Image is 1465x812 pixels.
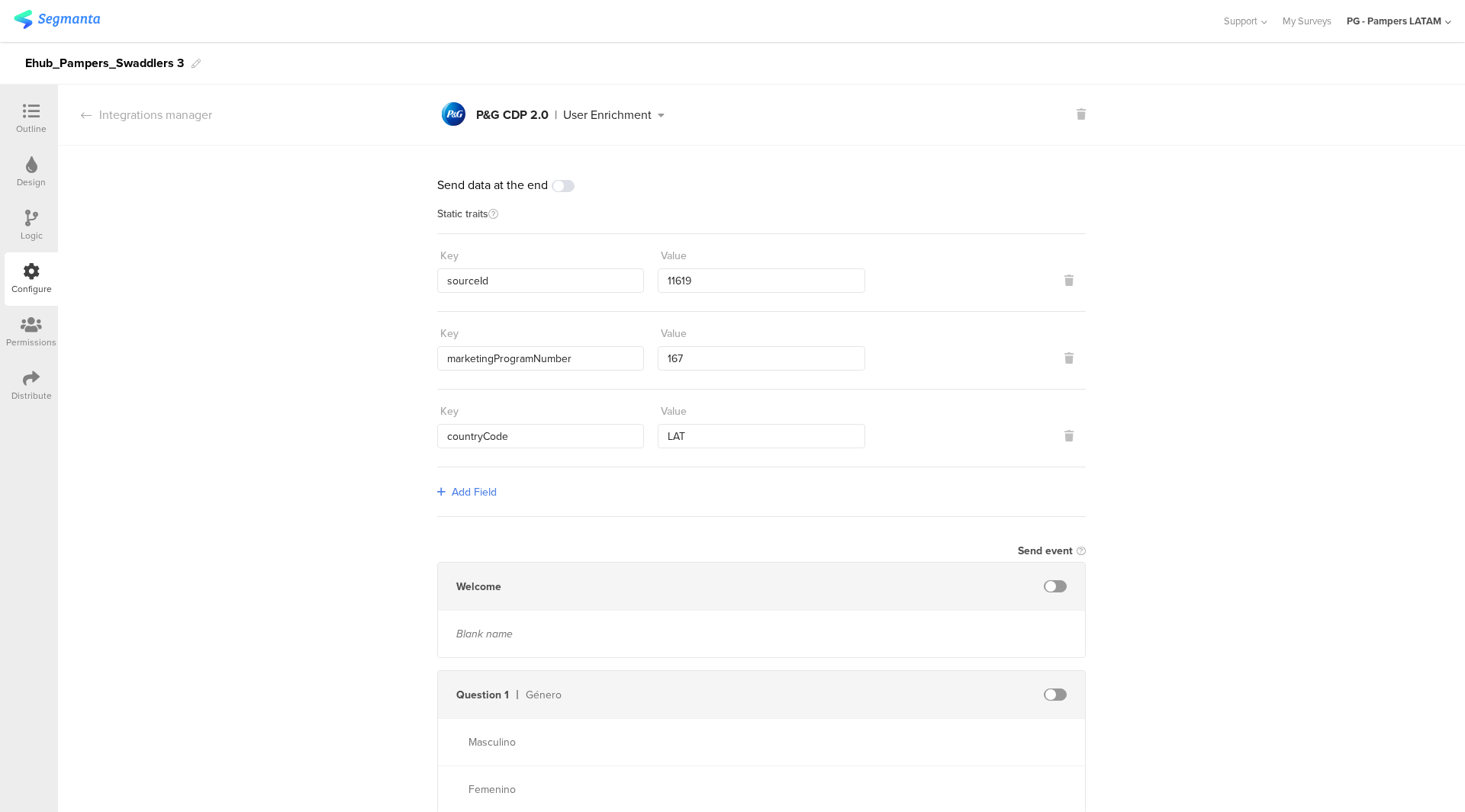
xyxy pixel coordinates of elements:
img: segmanta logo [14,10,100,29]
div: Ehub_Pampers_Swaddlers 3 [25,51,184,75]
input: Enter key... [437,268,644,293]
div: Género [526,687,803,703]
div: Value [661,326,687,342]
div: Masculino [468,734,803,750]
div: Send event [1018,543,1073,559]
div: P&G CDP 2.0 [476,109,549,121]
input: Enter value... [658,424,865,448]
div: Integrations manager [58,106,212,124]
div: Static traits [437,209,1086,234]
div: Outline [16,122,47,136]
input: Enter key... [437,346,644,371]
div: Send data at the end [437,176,1086,194]
span: Support [1224,14,1257,28]
div: Blank name [456,626,803,642]
div: Key [440,326,459,342]
input: Enter key... [437,424,644,448]
div: User Enrichment [563,109,652,121]
div: Key [440,403,459,419]
div: Question 1 [456,687,509,703]
div: | [555,109,557,121]
div: PG - Pampers LATAM [1347,14,1441,28]
div: Value [661,248,687,264]
div: Design [17,175,46,189]
div: Welcome [456,579,501,595]
div: Permissions [6,335,56,349]
input: Enter value... [658,268,865,293]
div: Femenino [468,782,803,798]
div: Logic [21,229,43,242]
div: Value [661,403,687,419]
input: Enter value... [658,346,865,371]
span: Add Field [452,484,497,500]
div: Configure [11,282,52,296]
div: Distribute [11,389,52,403]
div: Key [440,248,459,264]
